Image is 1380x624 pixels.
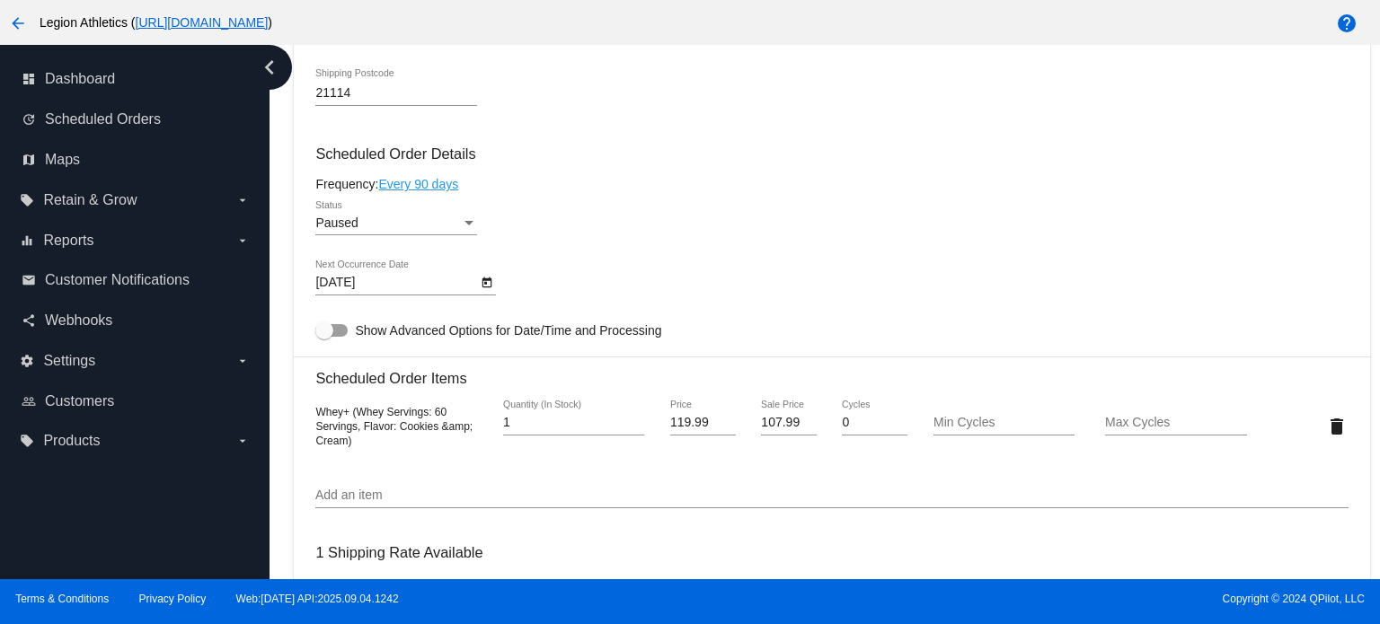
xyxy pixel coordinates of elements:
input: Max Cycles [1105,416,1246,430]
input: Price [670,416,736,430]
span: Scheduled Orders [45,111,161,127]
mat-icon: arrow_back [7,13,29,34]
input: Sale Price [761,416,816,430]
i: local_offer [20,434,34,448]
i: arrow_drop_down [235,354,250,368]
span: Webhooks [45,312,112,329]
i: settings [20,354,34,368]
h3: Scheduled Order Details [315,145,1348,163]
a: share Webhooks [22,306,250,335]
span: Customer Notifications [45,272,190,288]
input: Add an item [315,488,1348,503]
span: Products [43,433,100,449]
span: Dashboard [45,71,115,87]
a: email Customer Notifications [22,266,250,294]
input: Min Cycles [933,416,1075,430]
span: Copyright © 2024 QPilot, LLC [705,593,1365,605]
a: people_outline Customers [22,387,250,416]
mat-icon: delete [1326,416,1348,437]
span: Customers [45,393,114,409]
h3: 1 Shipping Rate Available [315,533,482,572]
button: Open calendar [477,272,496,291]
i: map [22,153,36,167]
i: chevron_left [255,53,284,82]
mat-icon: help [1336,13,1358,34]
i: equalizer [20,233,34,248]
i: email [22,273,36,287]
i: people_outline [22,394,36,409]
a: Every 90 days [378,177,458,191]
span: Reports [43,233,93,249]
span: Paused [315,215,358,230]
span: Settings [43,353,95,369]
input: Next Occurrence Date [315,276,477,290]
a: map Maps [22,145,250,174]
span: Whey+ (Whey Servings: 60 Servings, Flavor: Cookies &amp; Cream) [315,406,473,447]
i: local_offer [20,193,34,207]
i: arrow_drop_down [235,193,250,207]
i: arrow_drop_down [235,233,250,248]
h3: Scheduled Order Items [315,356,1348,387]
span: Show Advanced Options for Date/Time and Processing [355,321,661,339]
i: update [22,112,36,127]
i: share [22,313,36,328]
a: update Scheduled Orders [22,105,250,134]
span: Retain & Grow [43,192,137,208]
span: Legion Athletics ( ) [40,15,272,30]
a: [URL][DOMAIN_NAME] [136,15,269,30]
mat-select: Status [315,216,477,231]
a: dashboard Dashboard [22,65,250,93]
a: Terms & Conditions [15,593,109,605]
input: Shipping Postcode [315,86,477,101]
span: Maps [45,152,80,168]
i: arrow_drop_down [235,434,250,448]
a: Web:[DATE] API:2025.09.04.1242 [236,593,399,605]
input: Cycles [842,416,907,430]
i: dashboard [22,72,36,86]
a: Privacy Policy [139,593,207,605]
div: Frequency: [315,177,1348,191]
input: Quantity (In Stock) [503,416,644,430]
